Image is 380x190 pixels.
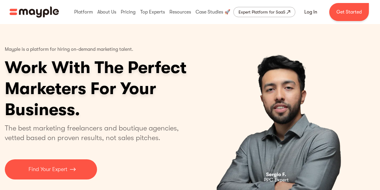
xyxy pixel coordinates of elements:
h1: Work With The Perfect Marketers For Your Business. [5,57,233,120]
a: Log In [297,5,324,19]
div: Platform [73,2,94,22]
a: Get Started [329,3,369,21]
div: About Us [96,2,118,22]
p: Find Your Expert [29,165,67,173]
div: Expert Platform for SaaS [239,8,285,16]
div: Top Experts [139,2,166,22]
img: Mayple logo [10,6,59,18]
a: home [10,6,59,18]
a: Find Your Expert [5,159,97,179]
p: The best marketing freelancers and boutique agencies, vetted based on proven results, not sales p... [5,123,186,142]
div: Pricing [119,2,137,22]
div: Resources [168,2,193,22]
p: Mayple is a platform for hiring on-demand marketing talent. [5,42,133,57]
a: Expert Platform for SaaS [233,7,295,17]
